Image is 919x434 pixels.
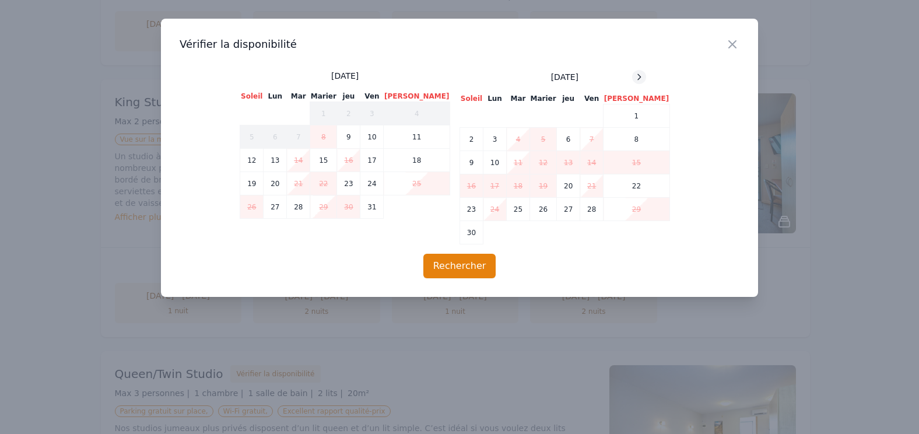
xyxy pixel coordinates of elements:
th: [PERSON_NAME] [604,93,670,104]
td: 23 [337,172,360,195]
td: 25 [384,172,450,195]
td: 15 [310,149,337,172]
td: 3 [483,128,507,151]
td: 6 [264,125,287,149]
td: 9 [337,125,360,149]
th: Marier [530,93,557,104]
td: 21 [287,172,310,195]
th: Ven [360,91,384,102]
td: 19 [240,172,264,195]
td: 2 [337,102,360,125]
td: 28 [287,195,310,219]
td: 18 [384,149,450,172]
th: Marier [310,91,337,102]
td: 7 [287,125,310,149]
td: 20 [264,172,287,195]
td: 8 [604,128,670,151]
td: 4 [507,128,530,151]
td: 26 [530,198,557,221]
button: Rechercher [423,254,496,278]
td: 29 [310,195,337,219]
td: 31 [360,195,384,219]
td: 12 [530,151,557,174]
td: 10 [483,151,507,174]
td: 11 [384,125,450,149]
td: 9 [460,151,483,174]
td: 20 [557,174,580,198]
td: 29 [604,198,670,221]
td: 17 [360,149,384,172]
th: Soleil [460,93,483,104]
td: 22 [604,174,670,198]
td: 4 [384,102,450,125]
td: 30 [460,221,483,244]
td: 22 [310,172,337,195]
th: Soleil [240,91,264,102]
td: 21 [580,174,604,198]
td: 23 [460,198,483,221]
td: 25 [507,198,530,221]
td: 13 [264,149,287,172]
td: 26 [240,195,264,219]
th: Lun [483,93,507,104]
span: [DATE] [331,70,359,82]
td: 5 [240,125,264,149]
td: 14 [580,151,604,174]
th: jeu [337,91,360,102]
h3: Vérifier la disponibilité [180,37,739,51]
td: 11 [507,151,530,174]
td: 1 [604,104,670,128]
td: 7 [580,128,604,151]
td: 8 [310,125,337,149]
td: 19 [530,174,557,198]
td: 1 [310,102,337,125]
th: Mar [507,93,530,104]
th: Mar [287,91,310,102]
td: 27 [557,198,580,221]
td: 2 [460,128,483,151]
td: 13 [557,151,580,174]
th: Lun [264,91,287,102]
span: [DATE] [551,71,578,83]
td: 28 [580,198,604,221]
th: jeu [557,93,580,104]
td: 24 [360,172,384,195]
td: 14 [287,149,310,172]
td: 3 [360,102,384,125]
td: 24 [483,198,507,221]
td: 15 [604,151,670,174]
td: 16 [460,174,483,198]
td: 18 [507,174,530,198]
td: 16 [337,149,360,172]
td: 6 [557,128,580,151]
td: 30 [337,195,360,219]
td: 10 [360,125,384,149]
td: 27 [264,195,287,219]
td: 5 [530,128,557,151]
th: [PERSON_NAME] [384,91,450,102]
td: 12 [240,149,264,172]
th: Ven [580,93,604,104]
td: 17 [483,174,507,198]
